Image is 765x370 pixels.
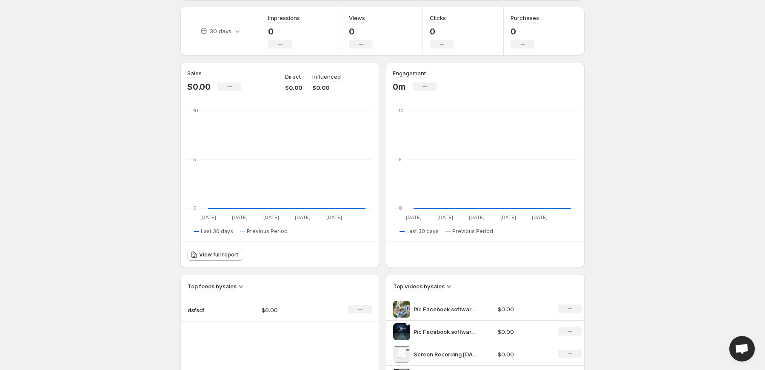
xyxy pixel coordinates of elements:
text: 5 [399,157,402,162]
h3: Views [349,14,365,22]
p: 0 [349,26,373,37]
p: $0.00 [187,82,211,92]
p: 0 [430,26,454,37]
p: $0.00 [498,305,548,313]
p: Direct [285,72,301,81]
h3: Sales [187,69,202,77]
p: Influenced [312,72,341,81]
p: $0.00 [498,327,548,336]
p: Pic Facebook software plotagraph [414,305,477,313]
a: View full report [187,249,243,261]
text: [DATE] [406,214,422,220]
span: Last 30 days [201,228,233,235]
h3: Clicks [430,14,446,22]
p: $0.00 [285,83,302,92]
h3: Top videos by sales [393,282,445,290]
img: Pic Facebook software plotagraph [393,301,410,318]
span: View full report [199,251,238,258]
text: 5 [193,157,196,162]
text: [DATE] [295,214,311,220]
h3: Purchases [511,14,539,22]
h3: Top feeds by sales [188,282,237,290]
span: Last 30 days [406,228,439,235]
p: Screen Recording [DATE] 4.21.12 PM [414,350,477,359]
text: [DATE] [437,214,453,220]
p: $0.00 [262,306,322,314]
p: Pic Facebook software plotagraph [414,327,477,336]
h3: Engagement [393,69,426,77]
text: 0 [193,205,197,211]
text: [DATE] [200,214,216,220]
p: dsfsdf [188,306,230,314]
img: Screen Recording 2025-03-03 at 4.21.12 PM [393,346,410,363]
img: Pic Facebook software plotagraph [393,323,410,340]
p: 0 [268,26,300,37]
div: Open chat [729,336,755,361]
h3: Impressions [268,14,300,22]
text: [DATE] [232,214,248,220]
p: $0.00 [312,83,341,92]
p: $0.00 [498,350,548,359]
text: 10 [193,108,198,114]
span: Previous Period [247,228,288,235]
p: 30 days [210,27,231,35]
text: 0 [399,205,402,211]
text: [DATE] [500,214,516,220]
text: 10 [399,108,404,114]
text: [DATE] [326,214,342,220]
span: Previous Period [452,228,493,235]
p: 0 [511,26,539,37]
p: 0m [393,82,406,92]
text: [DATE] [532,214,548,220]
text: [DATE] [263,214,279,220]
text: [DATE] [469,214,485,220]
